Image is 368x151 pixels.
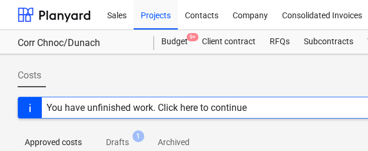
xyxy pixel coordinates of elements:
[18,68,41,83] span: Costs
[25,136,82,149] p: Approved costs
[187,33,198,41] span: 9+
[263,30,297,54] a: RFQs
[297,30,360,54] a: Subcontracts
[309,94,368,151] iframe: Chat Widget
[152,136,195,149] p: Archived
[195,30,263,54] a: Client contract
[154,30,195,54] a: Budget9+
[106,136,129,149] p: Drafts
[154,30,195,54] div: Budget
[18,37,140,50] div: Corr Chnoc/Dunach
[47,102,247,113] div: You have unfinished work. Click here to continue
[132,130,144,142] span: 1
